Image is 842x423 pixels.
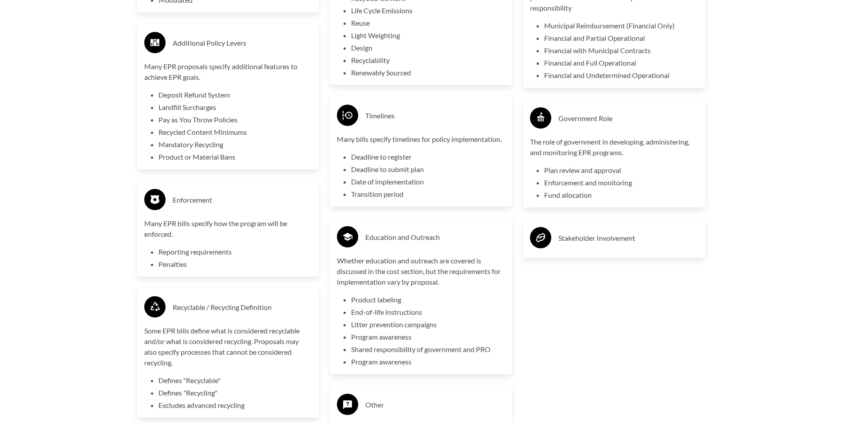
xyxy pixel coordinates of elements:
[158,400,312,411] li: Excludes advanced recycling
[544,70,698,81] li: Financial and Undetermined Operational
[173,193,312,207] h3: Enforcement
[351,55,505,66] li: Recyclability
[365,109,505,123] h3: Timelines
[351,176,505,187] li: Date of implementation
[351,319,505,330] li: Litter prevention campaigns
[351,332,505,342] li: Program awareness
[544,190,698,200] li: Fund allocation
[173,36,312,50] h3: Additional Policy Levers
[351,18,505,28] li: Reuse
[351,164,505,175] li: Deadline to submit plan
[351,189,505,200] li: Transition period
[544,165,698,176] li: Plan review and approval
[158,247,312,257] li: Reporting requirements
[544,45,698,56] li: Financial with Municipal Contracts
[351,152,505,162] li: Deadline to register
[351,5,505,16] li: Life Cycle Emissions
[351,307,505,317] li: End-of-life instructions
[158,90,312,100] li: Deposit Refund System
[351,67,505,78] li: Renewably Sourced
[365,398,505,412] h3: Other
[144,325,312,368] p: Some EPR bills define what is considered recyclable and/or what is considered recycling. Proposal...
[544,20,698,31] li: Municipal Reimbursement (Financial Only)
[351,344,505,355] li: Shared responsibility of government and PRO
[351,43,505,53] li: Design
[158,152,312,162] li: Product or Material Bans
[144,218,312,239] p: Many EPR bills specify how the program will be enforced.
[558,111,698,125] h3: Government Role
[530,137,698,158] p: The role of government in developing, administering, and monitoring EPR programs.
[351,30,505,41] li: Light Weighting
[351,356,505,367] li: Program awareness
[544,33,698,43] li: Financial and Partial Operational
[351,294,505,305] li: Product labeling
[144,61,312,82] p: Many EPR proposals specify additional features to achieve EPR goals.
[158,102,312,113] li: Landfill Surcharges
[558,231,698,245] h3: Stakeholder Involvement
[158,139,312,150] li: Mandatory Recycling
[365,230,505,244] h3: Education and Outreach
[158,114,312,125] li: Pay as You Throw Policies
[337,255,505,287] p: Whether education and outreach are covered is discussed in the cost section, but the requirements...
[158,127,312,137] li: Recycled Content Minimums
[544,58,698,68] li: Financial and Full Operational
[173,300,312,314] h3: Recyclable / Recycling Definition
[337,134,505,145] p: Many bills specify timelines for policy implementation.
[158,388,312,398] li: Defines "Recycling"
[158,259,312,270] li: Penalties
[158,375,312,386] li: Defines "Recyclable"
[544,177,698,188] li: Enforcement and monitoring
